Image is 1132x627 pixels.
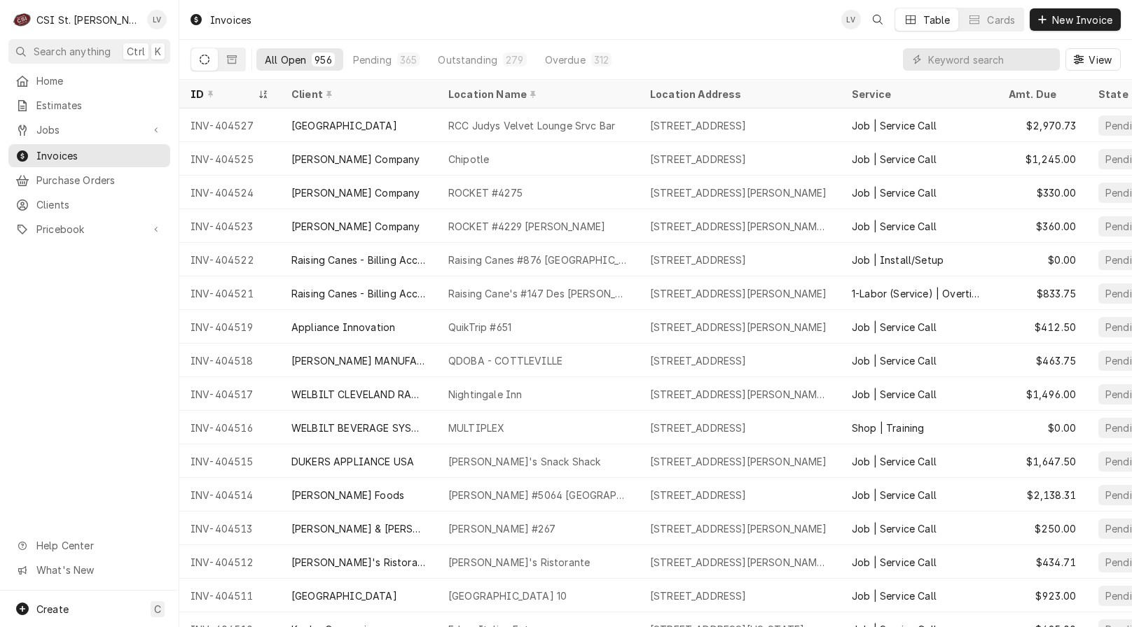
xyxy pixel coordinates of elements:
div: Shop | Training [852,421,924,435]
a: Purchase Orders [8,169,170,192]
div: INV-404515 [179,444,280,478]
div: 365 [400,52,417,67]
div: $1,496.00 [998,377,1087,411]
button: Open search [867,8,889,31]
span: Purchase Orders [36,173,163,188]
div: Job | Service Call [852,185,937,200]
span: Clients [36,197,163,212]
div: [PERSON_NAME] Company [291,185,420,200]
div: LV [147,10,167,29]
div: INV-404519 [179,310,280,344]
span: New Invoice [1049,13,1115,27]
div: [PERSON_NAME]'s Ristorante [448,555,590,570]
div: $434.71 [998,545,1087,579]
span: Create [36,603,69,615]
div: INV-404525 [179,142,280,176]
div: CSI St. Louis's Avatar [13,10,32,29]
div: INV-404513 [179,512,280,545]
div: $833.75 [998,276,1087,310]
div: Job | Service Call [852,555,937,570]
div: $463.75 [998,344,1087,377]
div: INV-404518 [179,344,280,377]
span: K [155,44,161,59]
div: [STREET_ADDRESS] [650,118,747,133]
input: Keyword search [928,48,1053,71]
div: 279 [506,52,523,67]
a: Go to Jobs [8,118,170,141]
div: Raising Canes #876 [GEOGRAPHIC_DATA] [448,253,628,267]
a: Home [8,69,170,92]
a: Go to Help Center [8,534,170,557]
button: New Invoice [1030,8,1121,31]
span: Search anything [34,44,111,59]
a: Estimates [8,94,170,117]
div: INV-404522 [179,243,280,276]
div: Outstanding [438,52,497,67]
div: [STREET_ADDRESS][PERSON_NAME][PERSON_NAME] [650,219,829,234]
div: Job | Service Call [852,320,937,334]
div: Lisa Vestal's Avatar [841,10,861,29]
div: [STREET_ADDRESS][PERSON_NAME] [650,320,827,334]
div: $0.00 [998,243,1087,276]
div: 956 [315,52,331,67]
div: 312 [594,52,609,67]
div: [GEOGRAPHIC_DATA] 10 [448,589,567,603]
div: MULTIPLEX [448,421,504,435]
div: CSI St. [PERSON_NAME] [36,13,139,27]
div: Lisa Vestal's Avatar [147,10,167,29]
span: View [1086,52,1114,67]
div: INV-404511 [179,579,280,612]
div: INV-404516 [179,411,280,444]
span: C [154,602,161,617]
div: $1,647.50 [998,444,1087,478]
span: Estimates [36,98,163,113]
button: Search anythingCtrlK [8,39,170,64]
div: [PERSON_NAME] #5064 [GEOGRAPHIC_DATA] [448,488,628,502]
div: INV-404512 [179,545,280,579]
span: Jobs [36,122,142,137]
div: ROCKET #4229 [PERSON_NAME] [448,219,605,234]
div: Cards [987,13,1015,27]
div: [PERSON_NAME]'s Ristorante [291,555,426,570]
div: WELBILT BEVERAGE SYSTEMS [291,421,426,435]
div: [STREET_ADDRESS][PERSON_NAME][PERSON_NAME] [650,555,829,570]
div: [STREET_ADDRESS] [650,488,747,502]
div: [STREET_ADDRESS] [650,152,747,167]
div: Appliance Innovation [291,320,395,334]
div: QuikTrip #651 [448,320,511,334]
div: C [13,10,32,29]
div: Job | Service Call [852,454,937,469]
div: [PERSON_NAME]'s Snack Shack [448,454,600,469]
div: [PERSON_NAME] & [PERSON_NAME], Inc. / [PERSON_NAME] [291,521,426,536]
div: [PERSON_NAME] MANUFACTURING [291,353,426,368]
a: Go to Pricebook [8,218,170,241]
div: $923.00 [998,579,1087,612]
div: [STREET_ADDRESS][PERSON_NAME] [650,185,827,200]
div: LV [841,10,861,29]
div: Raising Canes - Billing Account [291,286,426,301]
span: Help Center [36,538,162,553]
span: Ctrl [127,44,145,59]
div: $330.00 [998,176,1087,209]
div: Location Address [650,87,827,101]
button: View [1065,48,1121,71]
div: Raising Canes - Billing Account [291,253,426,267]
div: [STREET_ADDRESS][PERSON_NAME] [650,454,827,469]
a: Invoices [8,144,170,167]
div: $250.00 [998,512,1087,545]
div: $1,245.00 [998,142,1087,176]
span: Invoices [36,148,163,163]
div: Job | Service Call [852,219,937,234]
div: Job | Service Call [852,118,937,133]
div: Job | Service Call [852,353,937,368]
span: What's New [36,563,162,577]
div: WELBILT CLEVELAND RANGE [291,387,426,402]
div: INV-404521 [179,276,280,310]
div: Chipotle [448,152,489,167]
div: INV-404514 [179,478,280,512]
div: INV-404523 [179,209,280,243]
div: [STREET_ADDRESS] [650,421,747,435]
div: Amt. Due [1009,87,1073,101]
div: Location Name [448,87,625,101]
div: [STREET_ADDRESS] [650,353,747,368]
